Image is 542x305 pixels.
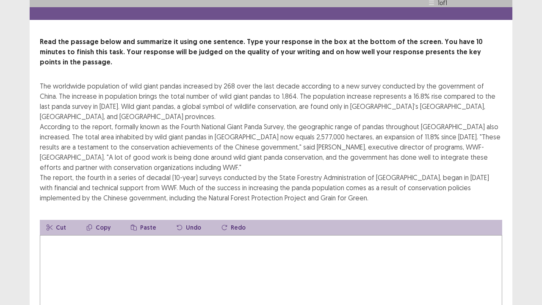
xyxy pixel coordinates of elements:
[80,220,117,235] button: Copy
[40,81,502,203] div: The worldwide population of wild giant pandas increased by 268 over the last decade according to ...
[124,220,163,235] button: Paste
[215,220,252,235] button: Redo
[40,37,502,67] p: Read the passage below and summarize it using one sentence. Type your response in the box at the ...
[170,220,208,235] button: Undo
[40,220,73,235] button: Cut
